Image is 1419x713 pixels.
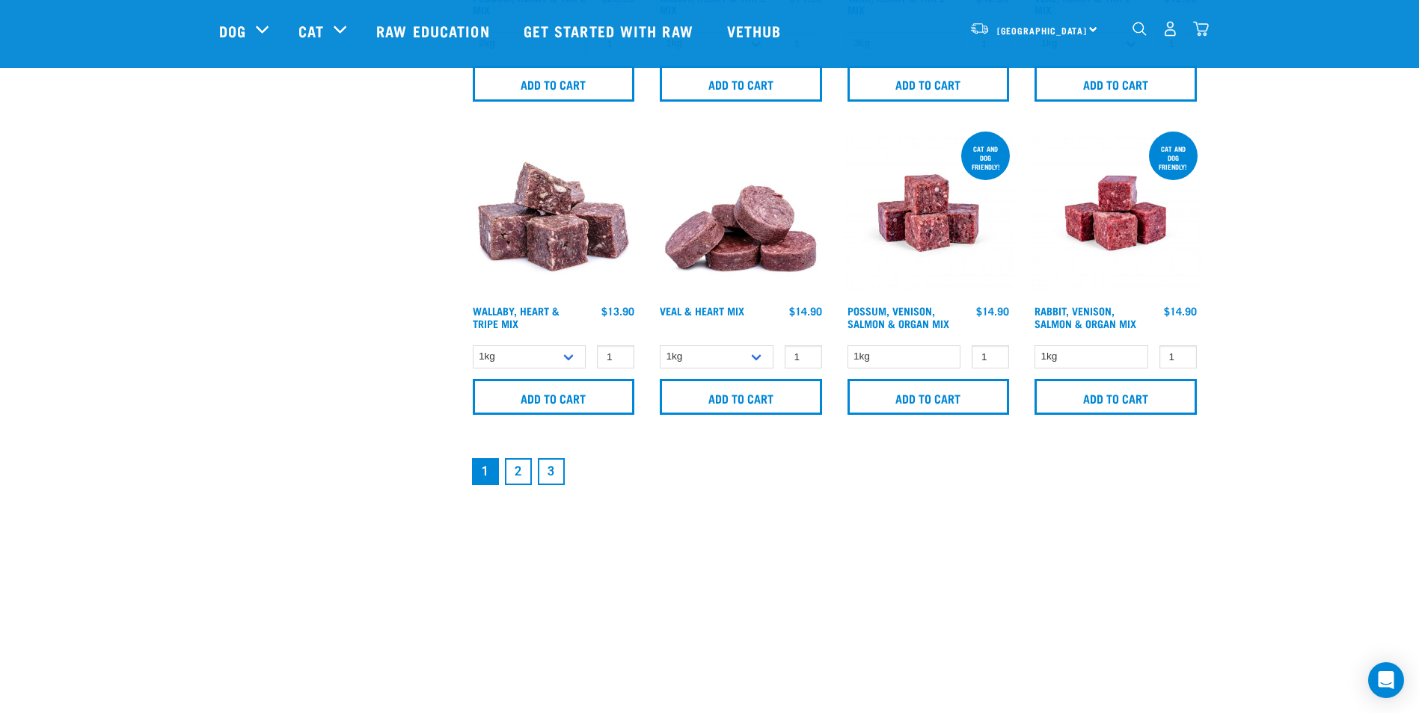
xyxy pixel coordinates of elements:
[1159,345,1197,368] input: 1
[1193,21,1209,37] img: home-icon@2x.png
[361,1,508,61] a: Raw Education
[509,1,712,61] a: Get started with Raw
[976,305,1009,317] div: $14.90
[601,305,634,317] div: $13.90
[1149,138,1198,178] div: Cat and dog friendly!
[1164,305,1197,317] div: $14.90
[660,66,822,102] input: Add to cart
[505,458,532,485] a: Goto page 2
[298,19,324,42] a: Cat
[712,1,800,61] a: Vethub
[997,28,1088,33] span: [GEOGRAPHIC_DATA]
[1368,662,1404,698] div: Open Intercom Messenger
[473,379,635,415] input: Add to cart
[1035,308,1136,325] a: Rabbit, Venison, Salmon & Organ Mix
[1031,129,1201,298] img: Rabbit Venison Salmon Organ 1688
[597,345,634,368] input: 1
[1162,21,1178,37] img: user.png
[972,345,1009,368] input: 1
[961,138,1010,178] div: cat and dog friendly!
[785,345,822,368] input: 1
[848,308,949,325] a: Possum, Venison, Salmon & Organ Mix
[848,379,1010,415] input: Add to cart
[473,308,560,325] a: Wallaby, Heart & Tripe Mix
[1035,379,1197,415] input: Add to cart
[473,66,635,102] input: Add to cart
[660,379,822,415] input: Add to cart
[1133,22,1147,36] img: home-icon-1@2x.png
[848,66,1010,102] input: Add to cart
[469,129,639,298] img: 1174 Wallaby Heart Tripe Mix 01
[538,458,565,485] a: Goto page 3
[472,458,499,485] a: Page 1
[469,455,1201,488] nav: pagination
[219,19,246,42] a: Dog
[1035,66,1197,102] input: Add to cart
[656,129,826,298] img: 1152 Veal Heart Medallions 01
[844,129,1014,298] img: Possum Venison Salmon Organ 1626
[660,308,744,313] a: Veal & Heart Mix
[789,305,822,317] div: $14.90
[969,22,990,35] img: van-moving.png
